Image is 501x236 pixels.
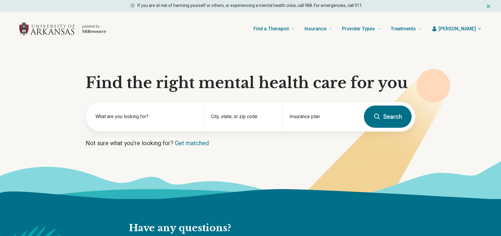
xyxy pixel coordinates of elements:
a: Treatments [391,17,422,41]
h1: Find the right mental health care for you [85,74,415,92]
p: powered by [82,24,106,29]
button: Search [364,106,412,128]
a: Get matched [175,139,209,147]
a: Provider Types [342,17,381,41]
span: Find a Therapist [253,25,289,33]
span: Insurance [304,25,326,33]
p: Not sure what you’re looking for? [85,139,415,147]
a: Insurance [304,17,332,41]
a: Home page [19,19,106,38]
a: Find a Therapist [253,17,295,41]
p: If you are at risk of harming yourself or others, or experiencing a mental health crisis, call 98... [137,2,363,9]
button: Dismiss [485,2,491,10]
span: Treatments [391,25,416,33]
span: Provider Types [342,25,375,33]
label: What are you looking for? [95,113,196,120]
button: [PERSON_NAME] [431,25,482,32]
h2: Have any questions? [129,222,358,234]
span: [PERSON_NAME] [439,25,476,32]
